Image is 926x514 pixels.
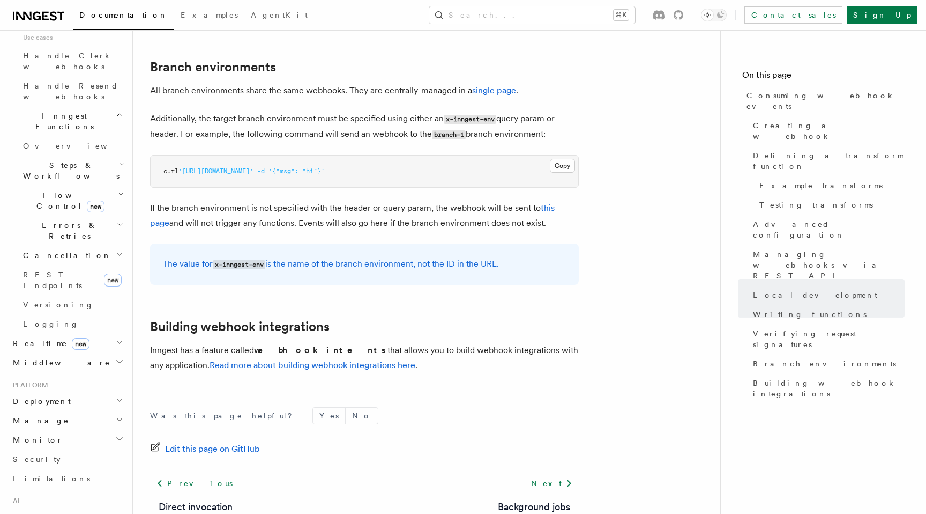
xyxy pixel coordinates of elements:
button: Cancellation [19,246,126,265]
span: Edit this page on GitHub [165,442,260,457]
a: Logging [19,314,126,334]
span: Local development [753,290,877,300]
a: Advanced configuration [749,215,905,245]
a: REST Endpointsnew [19,265,126,295]
button: Deployment [9,392,126,411]
p: The value for is the name of the branch environment, not the ID in the URL. [163,256,566,272]
a: Building webhook integrations [749,373,905,403]
span: curl [163,167,178,175]
button: Toggle dark mode [701,9,727,21]
button: Monitor [9,430,126,450]
a: Edit this page on GitHub [150,442,260,457]
span: '[URL][DOMAIN_NAME]' [178,167,253,175]
a: Security [9,450,126,469]
span: new [72,338,89,350]
span: Examples [181,11,238,19]
span: Consuming webhook events [746,90,905,112]
a: Versioning [19,295,126,314]
span: new [87,201,104,212]
span: Middleware [9,357,110,368]
a: Contact sales [744,6,842,24]
a: Sign Up [847,6,917,24]
span: Monitor [9,435,63,445]
span: AI [9,497,20,505]
button: Search...⌘K [429,6,635,24]
button: Flow Controlnew [19,186,126,216]
a: Example transforms [755,176,905,195]
span: Logging [23,320,79,328]
p: Was this page helpful? [150,410,300,421]
span: Overview [23,142,133,150]
a: Handle Resend webhooks [19,76,126,106]
span: Building webhook integrations [753,378,905,399]
span: Documentation [79,11,168,19]
span: Deployment [9,396,71,407]
a: Local development [749,285,905,305]
a: Branch environments [749,354,905,373]
span: new [104,274,122,287]
button: No [346,408,378,424]
a: Verifying request signatures [749,324,905,354]
button: Yes [313,408,345,424]
button: Copy [550,159,575,173]
span: Testing transforms [759,200,873,210]
span: Steps & Workflows [19,160,120,181]
span: Limitations [13,474,90,483]
button: Inngest Functions [9,106,126,136]
span: Creating a webhook [753,120,905,142]
span: Errors & Retries [19,220,116,241]
span: Managing webhooks via REST API [753,249,905,281]
strong: webhook intents [254,345,387,355]
span: Writing functions [753,309,867,320]
a: Writing functions [749,305,905,324]
a: Branch environments [150,60,276,75]
span: REST Endpoints [23,270,82,290]
span: Use cases [19,29,126,46]
span: Branch environments [753,358,896,369]
button: Realtimenew [9,334,126,353]
a: Consuming webhook events [742,86,905,116]
span: Example transforms [759,180,883,191]
span: Manage [9,415,69,426]
code: x-inngest-env [444,115,496,124]
a: Testing transforms [755,195,905,215]
kbd: ⌘K [614,10,629,20]
a: single page [472,85,516,96]
div: Inngest Functions [9,136,126,334]
span: -d [257,167,265,175]
code: x-inngest-env [213,260,265,269]
span: Flow Control [19,190,118,211]
a: Next [525,474,579,493]
code: branch-1 [432,130,466,139]
span: Advanced configuration [753,219,905,240]
a: Defining a transform function [749,146,905,176]
h4: On this page [742,69,905,86]
span: Realtime [9,338,89,349]
span: '{"msg": "hi"}' [268,167,325,175]
a: Limitations [9,469,126,488]
a: Handle Clerk webhooks [19,46,126,76]
button: Manage [9,411,126,430]
span: Handle Resend webhooks [23,82,118,101]
p: Additionally, the target branch environment must be specified using either an query param or head... [150,111,579,142]
span: Cancellation [19,250,111,261]
a: Read more about building webhook integrations here [210,360,415,370]
span: Verifying request signatures [753,328,905,350]
a: Overview [19,136,126,156]
a: Documentation [73,3,174,30]
span: Security [13,455,61,464]
span: Platform [9,381,48,390]
span: Inngest Functions [9,111,116,132]
a: Managing webhooks via REST API [749,245,905,285]
p: Inngest has a feature called that allows you to build webhook integrations with any application. . [150,343,579,373]
button: Middleware [9,353,126,372]
a: AgentKit [244,3,314,29]
button: Steps & Workflows [19,156,126,186]
a: Previous [150,474,238,493]
a: Examples [174,3,244,29]
button: Errors & Retries [19,216,126,246]
span: AgentKit [251,11,308,19]
a: Creating a webhook [749,116,905,146]
span: Versioning [23,300,94,309]
span: Handle Clerk webhooks [23,52,113,71]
